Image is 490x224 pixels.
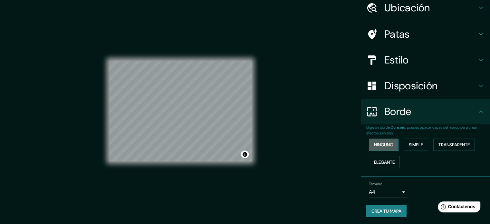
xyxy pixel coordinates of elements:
[438,142,470,148] font: Transparente
[361,99,490,124] div: Borde
[390,125,405,130] font: Consejo
[384,53,408,67] font: Estilo
[109,61,252,161] canvas: Mapa
[361,47,490,73] div: Estilo
[404,139,428,151] button: Simple
[433,139,475,151] button: Transparente
[384,105,411,118] font: Borde
[361,21,490,47] div: Patas
[361,73,490,99] div: Disposición
[369,156,400,168] button: Elegante
[374,159,395,165] font: Elegante
[369,181,382,187] font: Tamaño
[374,142,393,148] font: Ninguno
[384,27,410,41] font: Patas
[433,199,483,217] iframe: Lanzador de widgets de ayuda
[366,205,407,217] button: Crea tu mapa
[369,189,375,195] font: A4
[369,139,399,151] button: Ninguno
[384,79,437,93] font: Disposición
[241,151,249,158] button: Activar o desactivar atribución
[366,125,477,136] font: : puedes opacar capas del marco para crear efectos geniales.
[366,125,390,130] font: Elige un borde.
[371,208,401,214] font: Crea tu mapa
[369,187,408,197] div: A4
[409,142,423,148] font: Simple
[384,1,430,15] font: Ubicación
